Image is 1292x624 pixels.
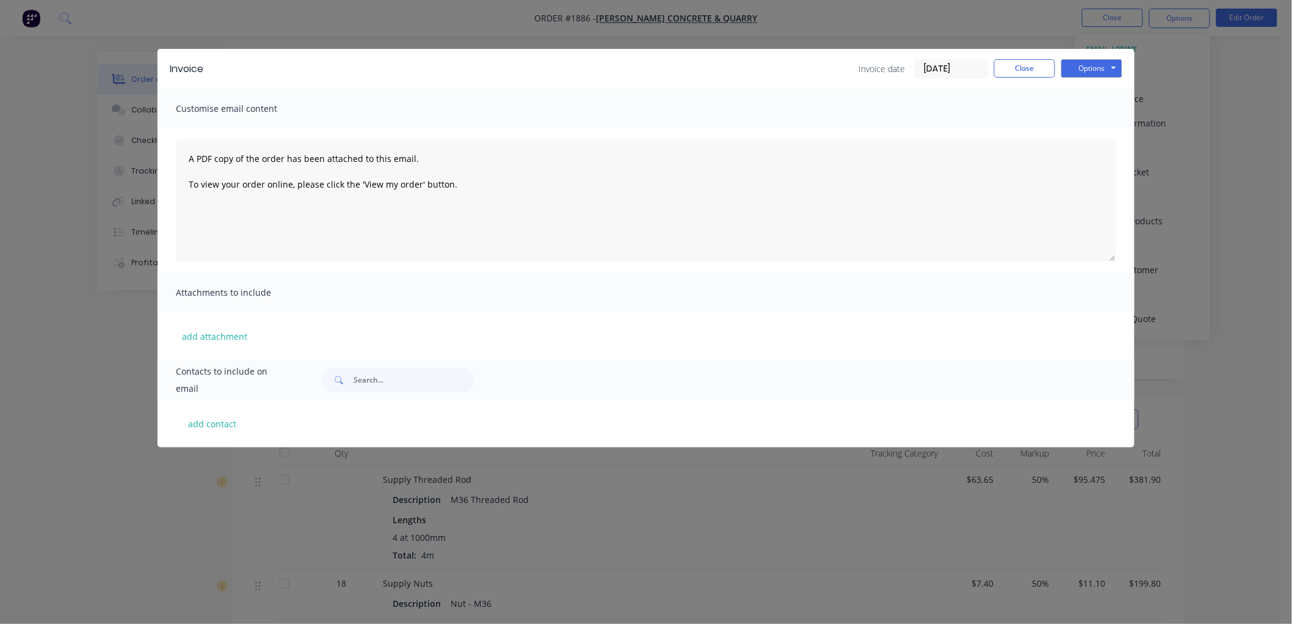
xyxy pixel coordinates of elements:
button: add attachment [176,327,253,345]
textarea: A PDF copy of the order has been attached to this email. To view your order online, please click ... [176,139,1116,262]
button: Options [1061,59,1122,78]
button: add contact [176,414,249,433]
span: Attachments to include [176,284,310,301]
input: Search... [354,368,474,392]
span: Invoice date [858,62,905,75]
button: Close [994,59,1055,78]
div: Invoice [170,62,203,76]
span: Customise email content [176,100,310,117]
span: Contacts to include on email [176,363,291,397]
